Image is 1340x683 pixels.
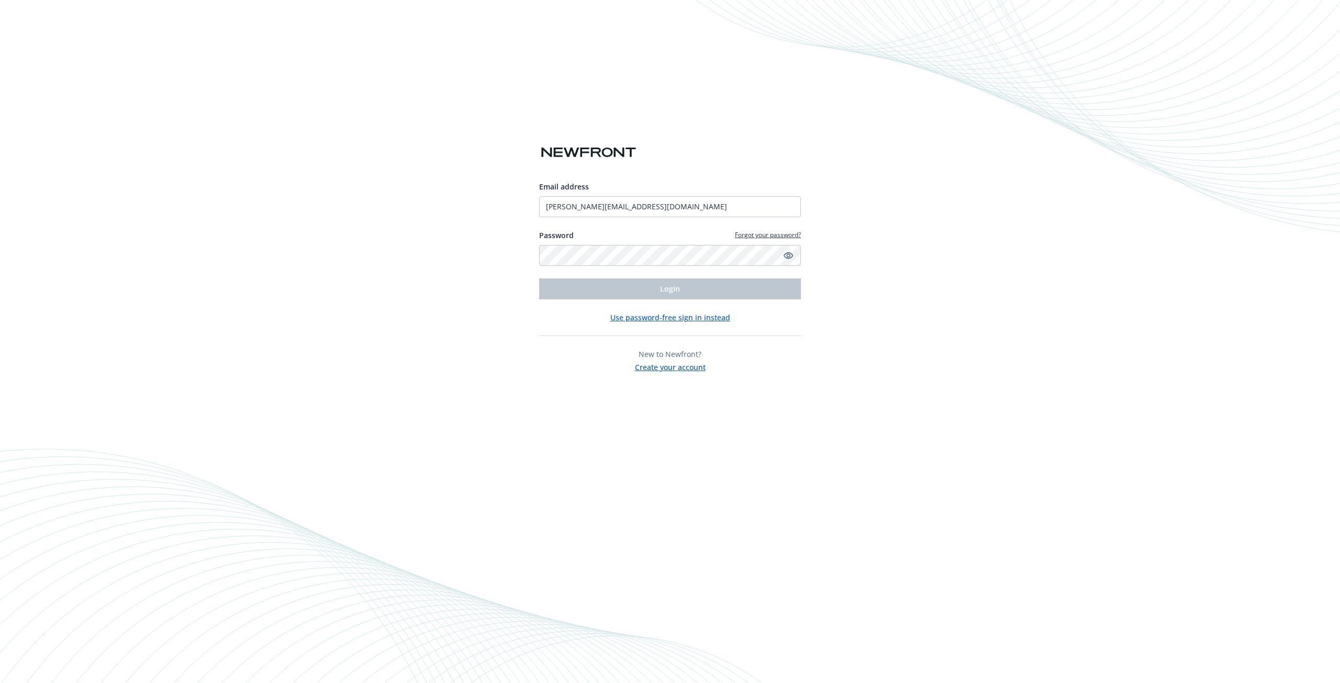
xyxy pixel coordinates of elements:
input: Enter your email [539,196,801,217]
img: Newfront logo [539,143,638,162]
input: Enter your password [539,245,801,266]
a: Show password [782,249,795,262]
label: Password [539,230,574,241]
span: New to Newfront? [639,349,701,359]
a: Forgot your password? [735,230,801,239]
span: Login [660,284,680,294]
span: Email address [539,182,589,192]
button: Use password-free sign in instead [610,312,730,323]
button: Login [539,278,801,299]
button: Create your account [635,360,706,373]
